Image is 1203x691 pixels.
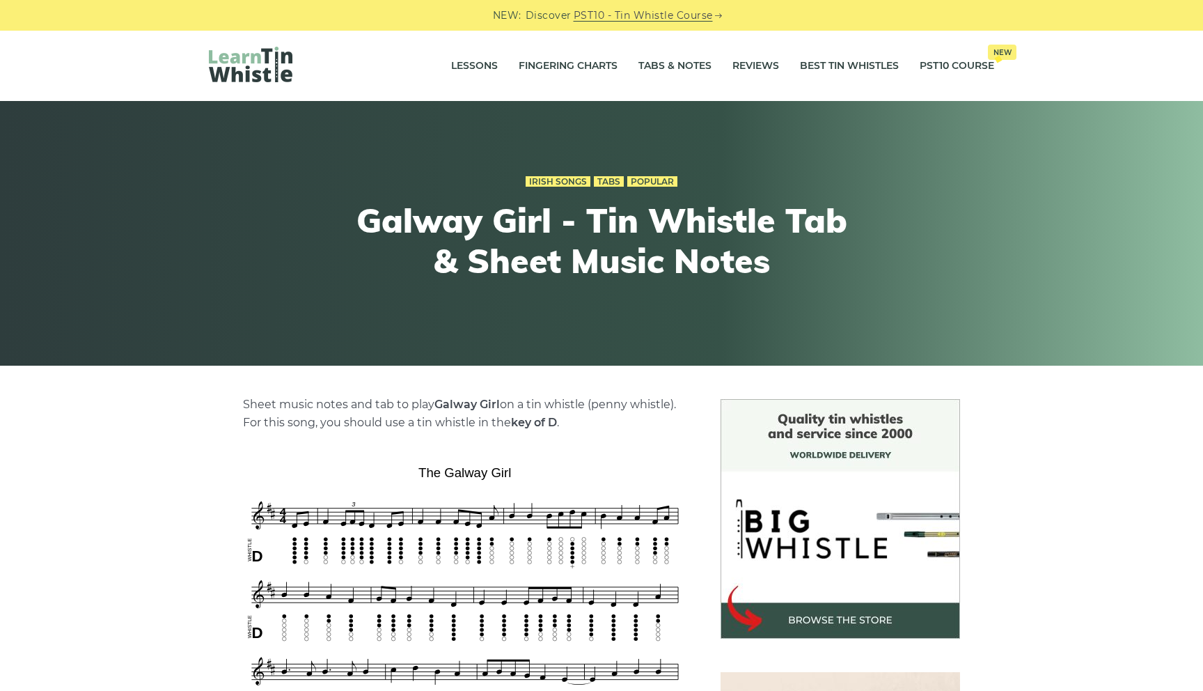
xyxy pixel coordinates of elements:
p: Sheet music notes and tab to play on a tin whistle (penny whistle). For this song, you should use... [243,396,687,432]
a: Lessons [451,49,498,84]
a: Tabs & Notes [638,49,711,84]
a: Tabs [594,176,624,187]
a: Best Tin Whistles [800,49,899,84]
a: Popular [627,176,677,187]
a: Reviews [732,49,779,84]
h1: Galway Girl - Tin Whistle Tab & Sheet Music Notes [345,201,858,281]
a: PST10 CourseNew [920,49,994,84]
strong: key of D [511,416,557,429]
a: Irish Songs [526,176,590,187]
img: BigWhistle Tin Whistle Store [721,399,960,639]
span: New [988,45,1016,60]
a: Fingering Charts [519,49,618,84]
strong: Galway Girl [434,398,500,411]
img: LearnTinWhistle.com [209,47,292,82]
